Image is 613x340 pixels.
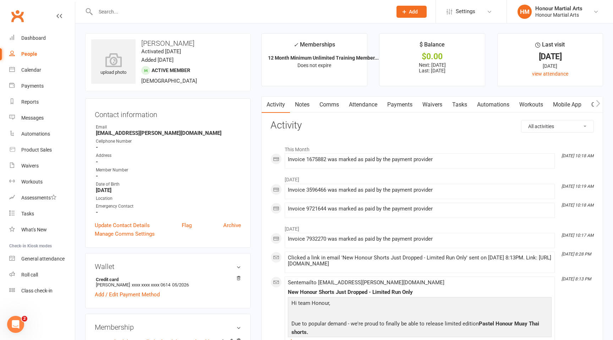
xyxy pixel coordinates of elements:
[96,203,241,210] div: Emergency Contact
[96,187,241,193] strong: [DATE]
[504,53,596,60] div: [DATE]
[294,42,298,48] i: ✓
[9,7,26,25] a: Clubworx
[96,167,241,174] div: Member Number
[96,159,241,165] strong: -
[288,236,552,242] div: Invoice 7932270 was marked as paid by the payment provider
[96,152,241,159] div: Address
[270,142,594,153] li: This Month
[288,279,444,286] span: Sent email to [EMAIL_ADDRESS][PERSON_NAME][DOMAIN_NAME]
[21,51,37,57] div: People
[9,126,75,142] a: Automations
[223,221,241,230] a: Archive
[182,221,192,230] a: Flag
[562,252,591,257] i: [DATE] 8:28 PM
[9,94,75,110] a: Reports
[288,255,552,267] div: Clicked a link in email 'New Honour Shorts Just Dropped - Limited Run Only' sent on [DATE] 8:13PM...
[417,97,447,113] a: Waivers
[21,256,65,262] div: General attendance
[95,230,155,238] a: Manage Comms Settings
[21,83,44,89] div: Payments
[96,181,241,188] div: Date of Birth
[344,97,382,113] a: Attendance
[420,40,445,53] div: $ Balance
[270,221,594,233] li: [DATE]
[562,153,593,158] i: [DATE] 10:18 AM
[382,97,417,113] a: Payments
[409,9,418,15] span: Add
[95,263,241,270] h3: Wallet
[9,30,75,46] a: Dashboard
[96,144,241,150] strong: -
[9,222,75,238] a: What's New
[96,209,241,215] strong: -
[21,147,52,153] div: Product Sales
[472,97,514,113] a: Automations
[95,276,241,289] li: [PERSON_NAME]
[456,4,475,20] span: Settings
[535,12,582,18] div: Honour Martial Arts
[532,71,568,77] a: view attendance
[21,131,50,137] div: Automations
[288,289,552,295] div: New Honour Shorts Just Dropped - Limited Run Only
[9,62,75,78] a: Calendar
[288,206,552,212] div: Invoice 9721644 was marked as paid by the payment provider
[535,40,565,53] div: Last visit
[9,78,75,94] a: Payments
[518,5,532,19] div: HM
[132,282,170,287] span: xxxx xxxx xxxx 0614
[141,57,174,63] time: Added [DATE]
[22,316,27,322] span: 2
[172,282,189,287] span: 05/2026
[141,78,197,84] span: [DEMOGRAPHIC_DATA]
[9,283,75,299] a: Class kiosk mode
[290,97,314,113] a: Notes
[9,251,75,267] a: General attendance kiosk mode
[270,172,594,183] li: [DATE]
[314,97,344,113] a: Comms
[95,290,160,299] a: Add / Edit Payment Method
[9,267,75,283] a: Roll call
[9,46,75,62] a: People
[562,276,591,281] i: [DATE] 8:13 PM
[152,67,190,73] span: Active member
[290,319,550,338] p: Due to popular demand - we're proud to finally be able to release limited edition
[504,62,596,70] div: [DATE]
[21,272,38,278] div: Roll call
[9,158,75,174] a: Waivers
[386,62,478,73] p: Next: [DATE] Last: [DATE]
[21,99,39,105] div: Reports
[91,53,136,76] div: upload photo
[21,227,47,232] div: What's New
[21,211,34,216] div: Tasks
[288,187,552,193] div: Invoice 3596466 was marked as paid by the payment provider
[535,5,582,12] div: Honour Martial Arts
[96,138,241,145] div: Cellphone Number
[21,179,43,185] div: Workouts
[447,97,472,113] a: Tasks
[291,320,539,335] b: Pastel Honour Muay Thai shorts.
[95,221,150,230] a: Update Contact Details
[21,67,41,73] div: Calendar
[96,277,237,282] strong: Credit card
[290,299,550,309] p: Hi team Honour,
[562,233,593,238] i: [DATE] 10:17 AM
[9,110,75,126] a: Messages
[96,130,241,136] strong: [EMAIL_ADDRESS][PERSON_NAME][DOMAIN_NAME]
[21,288,53,294] div: Class check-in
[7,316,24,333] iframe: Intercom live chat
[95,323,241,331] h3: Membership
[21,195,56,201] div: Assessments
[96,173,241,179] strong: -
[562,184,593,189] i: [DATE] 10:19 AM
[9,174,75,190] a: Workouts
[96,195,241,202] div: Location
[297,62,331,68] span: Does not expire
[288,157,552,163] div: Invoice 1675882 was marked as paid by the payment provider
[270,120,594,131] h3: Activity
[514,97,548,113] a: Workouts
[9,206,75,222] a: Tasks
[21,35,46,41] div: Dashboard
[21,163,39,169] div: Waivers
[9,142,75,158] a: Product Sales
